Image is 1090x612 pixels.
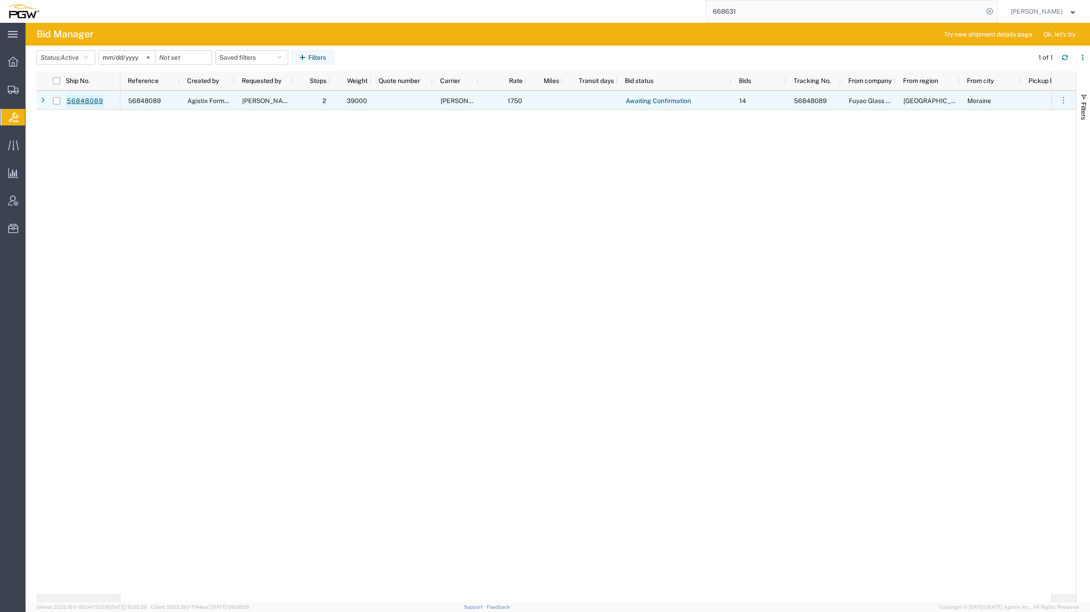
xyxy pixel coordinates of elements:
[187,97,251,104] span: Agistix Form Services
[440,77,460,84] span: Carrier
[347,97,367,104] span: 39000
[794,77,831,84] span: Tracking No.
[967,97,991,104] span: Moraine
[36,23,93,46] h4: Bid Manager
[1038,53,1054,62] div: 1 of 1
[242,77,281,84] span: Requested by
[1028,77,1074,84] span: Pickup location
[99,51,155,64] input: Not set
[156,51,212,64] input: Not set
[337,77,368,84] span: Weight
[967,77,994,84] span: From city
[739,77,751,84] span: Bids
[61,54,79,61] span: Active
[379,77,420,84] span: Quote number
[739,97,746,104] span: 14
[66,94,104,109] a: 56848089
[36,604,147,610] span: Server: 2025.19.0-192a4753216
[66,77,90,84] span: Ship No.
[486,77,523,84] span: Rate
[625,77,654,84] span: Bid status
[6,5,39,18] img: logo
[903,77,938,84] span: From region
[849,97,921,104] span: Fuyao Glass America Inc
[464,604,487,610] a: Support
[1011,6,1063,16] span: Ksenia Gushchina-Kerecz
[939,603,1079,611] span: Copyright © [DATE]-[DATE] Agistix Inc., All Rights Reserved
[1036,27,1083,41] button: Ok, let's try
[487,604,510,610] a: Feedback
[903,97,969,104] span: North America
[1010,6,1078,17] button: [PERSON_NAME]
[128,97,161,104] span: 56848089
[794,97,827,104] span: 56848089
[242,97,294,104] span: John Kernich
[534,77,559,84] span: Miles
[128,77,159,84] span: Reference
[36,50,95,65] button: Status:Active
[1080,102,1087,120] span: Filters
[291,50,334,65] button: Filters
[322,97,326,104] span: 2
[187,77,219,84] span: Created by
[570,77,614,84] span: Transit days
[151,604,249,610] span: Client: 2025.19.0-7f44ea7
[301,77,327,84] span: Stops
[706,0,983,22] input: Search for shipment number, reference number
[848,77,892,84] span: From company
[944,30,1033,39] span: Try new shipment details page
[215,50,288,65] button: Saved filters
[110,604,147,610] span: [DATE] 10:05:38
[508,97,522,104] span: 1750
[211,604,249,610] span: [DATE] 09:58:55
[441,97,571,104] span: Nolan Transportation Group, LLC
[625,94,691,109] a: Awaiting Confirmation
